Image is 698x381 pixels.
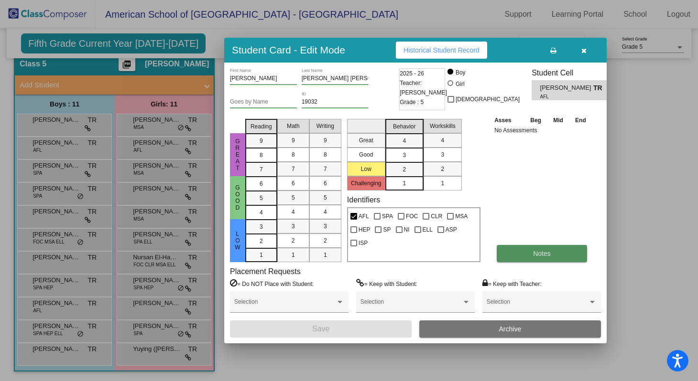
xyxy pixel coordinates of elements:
[441,179,444,188] span: 1
[441,165,444,173] span: 2
[441,150,444,159] span: 3
[547,115,569,126] th: Mid
[302,99,369,106] input: Enter ID
[403,179,406,188] span: 1
[593,83,607,93] span: TR
[441,136,444,145] span: 4
[540,83,593,93] span: [PERSON_NAME]
[292,222,295,231] span: 3
[230,320,412,338] button: Save
[324,251,327,259] span: 1
[455,211,468,222] span: MSA
[292,136,295,145] span: 9
[400,78,447,97] span: Teacher: [PERSON_NAME]
[524,115,547,126] th: Beg
[260,208,263,217] span: 4
[260,137,263,145] span: 9
[324,136,327,145] span: 9
[251,122,272,131] span: Reading
[446,224,457,235] span: ASP
[260,165,263,174] span: 7
[499,325,522,333] span: Archive
[404,46,480,54] span: Historical Student Record
[382,211,393,222] span: SPA
[347,195,380,204] label: Identifiers
[312,325,329,333] span: Save
[230,267,301,276] label: Placement Requests
[316,122,334,130] span: Writing
[292,150,295,159] span: 8
[324,150,327,159] span: 8
[406,211,418,222] span: FOC
[423,224,433,235] span: ELL
[324,222,327,231] span: 3
[324,236,327,245] span: 2
[260,180,263,188] span: 6
[430,122,456,130] span: Workskills
[359,237,368,249] span: ISP
[359,224,371,235] span: HEP
[419,320,601,338] button: Archive
[324,179,327,188] span: 6
[533,250,551,257] span: Notes
[482,279,542,288] label: = Keep with Teacher:
[230,279,314,288] label: = Do NOT Place with Student:
[356,279,417,288] label: = Keep with Student:
[492,115,524,126] th: Asses
[230,99,297,106] input: goes by name
[359,211,369,222] span: AFL
[393,122,415,131] span: Behavior
[492,126,592,135] td: No Assessments
[260,251,263,259] span: 1
[292,236,295,245] span: 2
[431,211,442,222] span: CLR
[260,237,263,245] span: 2
[455,80,465,88] div: Girl
[324,193,327,202] span: 5
[233,184,242,211] span: Good
[260,222,263,231] span: 3
[324,208,327,216] span: 4
[233,231,242,251] span: Low
[232,44,345,56] h3: Student Card - Edit Mode
[292,251,295,259] span: 1
[396,42,487,59] button: Historical Student Record
[404,224,410,235] span: NI
[569,115,592,126] th: End
[540,93,587,100] span: AFL
[532,68,615,77] h3: Student Cell
[400,97,424,107] span: Grade : 5
[455,68,466,77] div: Boy
[292,193,295,202] span: 5
[287,122,300,130] span: Math
[233,138,242,171] span: Great
[403,165,406,174] span: 2
[260,194,263,202] span: 5
[292,208,295,216] span: 4
[292,179,295,188] span: 6
[400,69,424,78] span: 2025 - 26
[292,165,295,173] span: 7
[497,245,587,262] button: Notes
[324,165,327,173] span: 7
[260,151,263,159] span: 8
[403,137,406,145] span: 4
[403,151,406,159] span: 3
[456,94,520,105] span: [DEMOGRAPHIC_DATA]
[383,224,391,235] span: SP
